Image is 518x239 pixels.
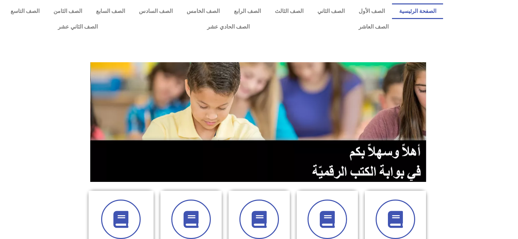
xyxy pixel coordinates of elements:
[268,3,310,19] a: الصف الثالث
[3,3,46,19] a: الصف التاسع
[89,3,132,19] a: الصف السابع
[132,3,180,19] a: الصف السادس
[180,3,227,19] a: الصف الخامس
[310,3,351,19] a: الصف الثاني
[227,3,268,19] a: الصف الرابع
[352,3,392,19] a: الصف الأول
[152,19,304,35] a: الصف الحادي عشر
[3,19,152,35] a: الصف الثاني عشر
[46,3,89,19] a: الصف الثامن
[304,19,443,35] a: الصف العاشر
[392,3,443,19] a: الصفحة الرئيسية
